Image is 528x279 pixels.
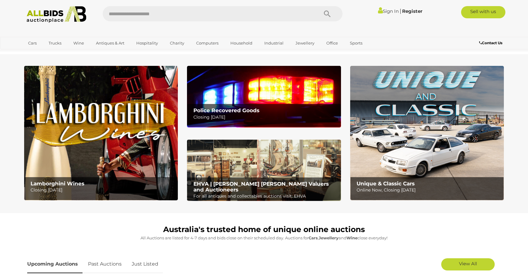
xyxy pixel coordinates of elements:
[187,140,341,201] img: EHVA | Evans Hastings Valuers and Auctioneers
[23,6,90,23] img: Allbids.com.au
[193,192,337,200] p: For all antiques and collectables auctions visit: EHVA
[24,48,75,58] a: [GEOGRAPHIC_DATA]
[127,255,163,273] a: Just Listed
[132,38,162,48] a: Hospitality
[400,8,401,14] span: |
[291,38,318,48] a: Jewellery
[69,38,88,48] a: Wine
[461,6,505,18] a: Sell with us
[27,234,501,241] p: All Auctions are listed for 4-7 days and bids close on their scheduled day. Auctions for , and cl...
[402,8,422,14] a: Register
[378,8,399,14] a: Sign In
[166,38,188,48] a: Charity
[92,38,128,48] a: Antiques & Art
[441,258,495,270] a: View All
[346,38,366,48] a: Sports
[27,225,501,234] h1: Australia's trusted home of unique online auctions
[193,113,337,121] p: Closing [DATE]
[193,181,329,193] b: EHVA | [PERSON_NAME] [PERSON_NAME] Valuers and Auctioneers
[459,261,477,266] span: View All
[479,40,504,46] a: Contact Us
[24,66,178,200] img: Lamborghini Wines
[226,38,256,48] a: Household
[350,66,504,200] a: Unique & Classic Cars Unique & Classic Cars Online Now, Closing [DATE]
[357,181,415,187] b: Unique & Classic Cars
[24,66,178,200] a: Lamborghini Wines Lamborghini Wines Closing [DATE]
[192,38,222,48] a: Computers
[83,255,126,273] a: Past Auctions
[260,38,288,48] a: Industrial
[27,255,82,273] a: Upcoming Auctions
[312,6,343,21] button: Search
[479,41,502,45] b: Contact Us
[193,107,259,113] b: Police Recovered Goods
[187,66,341,127] a: Police Recovered Goods Police Recovered Goods Closing [DATE]
[31,181,84,187] b: Lamborghini Wines
[357,186,501,194] p: Online Now, Closing [DATE]
[187,140,341,201] a: EHVA | Evans Hastings Valuers and Auctioneers EHVA | [PERSON_NAME] [PERSON_NAME] Valuers and Auct...
[187,66,341,127] img: Police Recovered Goods
[350,66,504,200] img: Unique & Classic Cars
[45,38,65,48] a: Trucks
[319,235,339,240] strong: Jewellery
[24,38,41,48] a: Cars
[346,235,358,240] strong: Wine
[309,235,318,240] strong: Cars
[322,38,342,48] a: Office
[31,186,174,194] p: Closing [DATE]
